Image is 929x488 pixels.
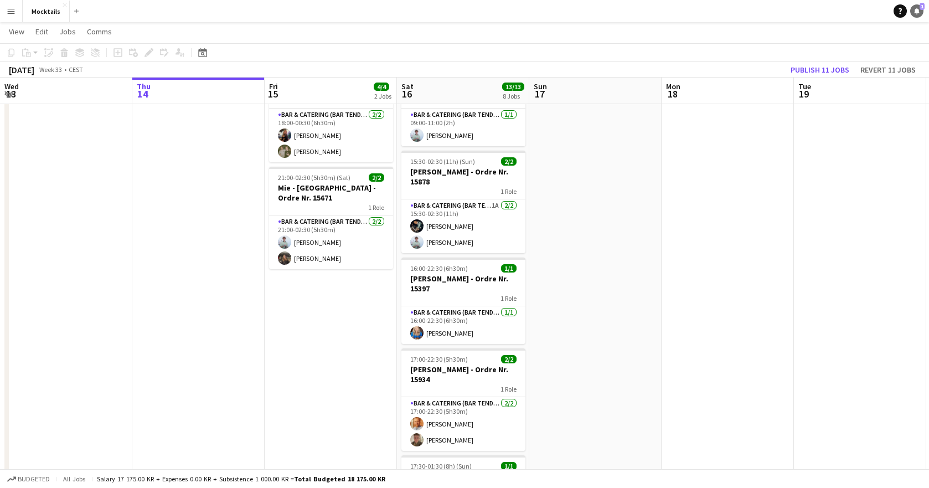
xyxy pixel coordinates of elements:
[401,167,525,187] h3: [PERSON_NAME] - Ordre Nr. 15878
[401,109,525,146] app-card-role: Bar & Catering (Bar Tender)1/109:00-11:00 (2h)[PERSON_NAME]
[500,294,517,302] span: 1 Role
[137,81,151,91] span: Thu
[410,355,468,363] span: 17:00-22:30 (5h30m)
[55,24,80,39] a: Jobs
[798,81,811,91] span: Tue
[59,27,76,37] span: Jobs
[856,63,920,77] button: Revert 11 jobs
[401,81,414,91] span: Sat
[37,65,64,74] span: Week 33
[532,88,547,100] span: 17
[374,92,391,100] div: 2 Jobs
[6,473,51,485] button: Budgeted
[401,151,525,253] app-job-card: 15:30-02:30 (11h) (Sun)2/2[PERSON_NAME] - Ordre Nr. 158781 RoleBar & Catering (Bar Tender)1A2/215...
[797,88,811,100] span: 19
[534,81,547,91] span: Sun
[401,199,525,253] app-card-role: Bar & Catering (Bar Tender)1A2/215:30-02:30 (11h)[PERSON_NAME][PERSON_NAME]
[401,258,525,344] app-job-card: 16:00-22:30 (6h30m)1/1[PERSON_NAME] - Ordre Nr. 153971 RoleBar & Catering (Bar Tender)1/116:00-22...
[410,462,472,470] span: 17:30-01:30 (8h) (Sun)
[503,92,524,100] div: 8 Jobs
[664,88,680,100] span: 18
[501,264,517,273] span: 1/1
[374,83,389,91] span: 4/4
[269,60,393,162] app-job-card: 18:00-00:30 (6h30m) (Sat)2/2[PERSON_NAME] Kyst - Ordre Nr. 161561 RoleBar & Catering (Bar Tender)...
[69,65,83,74] div: CEST
[135,88,151,100] span: 14
[61,475,87,483] span: All jobs
[401,348,525,451] app-job-card: 17:00-22:30 (5h30m)2/2[PERSON_NAME] - Ordre Nr. 159341 RoleBar & Catering (Bar Tender)2/217:00-22...
[500,187,517,196] span: 1 Role
[294,475,385,483] span: Total Budgeted 18 175.00 KR
[502,83,524,91] span: 13/13
[368,203,384,212] span: 1 Role
[401,364,525,384] h3: [PERSON_NAME] - Ordre Nr. 15934
[501,462,517,470] span: 1/1
[269,215,393,269] app-card-role: Bar & Catering (Bar Tender)2/221:00-02:30 (5h30m)[PERSON_NAME][PERSON_NAME]
[401,306,525,344] app-card-role: Bar & Catering (Bar Tender)1/116:00-22:30 (6h30m)[PERSON_NAME]
[35,27,48,37] span: Edit
[410,157,475,166] span: 15:30-02:30 (11h) (Sun)
[4,81,19,91] span: Wed
[9,64,34,75] div: [DATE]
[269,109,393,162] app-card-role: Bar & Catering (Bar Tender)2/218:00-00:30 (6h30m)[PERSON_NAME][PERSON_NAME]
[31,24,53,39] a: Edit
[82,24,116,39] a: Comms
[501,355,517,363] span: 2/2
[269,167,393,269] app-job-card: 21:00-02:30 (5h30m) (Sat)2/2Mie - [GEOGRAPHIC_DATA] - Ordre Nr. 156711 RoleBar & Catering (Bar Te...
[401,397,525,451] app-card-role: Bar & Catering (Bar Tender)2/217:00-22:30 (5h30m)[PERSON_NAME][PERSON_NAME]
[278,173,350,182] span: 21:00-02:30 (5h30m) (Sat)
[920,3,925,10] span: 1
[410,264,468,273] span: 16:00-22:30 (6h30m)
[500,385,517,393] span: 1 Role
[18,475,50,483] span: Budgeted
[401,274,525,294] h3: [PERSON_NAME] - Ordre Nr. 15397
[97,475,385,483] div: Salary 17 175.00 KR + Expenses 0.00 KR + Subsistence 1 000.00 KR =
[4,24,29,39] a: View
[666,81,680,91] span: Mon
[269,183,393,203] h3: Mie - [GEOGRAPHIC_DATA] - Ordre Nr. 15671
[3,88,19,100] span: 13
[269,81,278,91] span: Fri
[369,173,384,182] span: 2/2
[786,63,854,77] button: Publish 11 jobs
[910,4,923,18] a: 1
[23,1,70,22] button: Mocktails
[267,88,278,100] span: 15
[501,157,517,166] span: 2/2
[400,88,414,100] span: 16
[87,27,112,37] span: Comms
[9,27,24,37] span: View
